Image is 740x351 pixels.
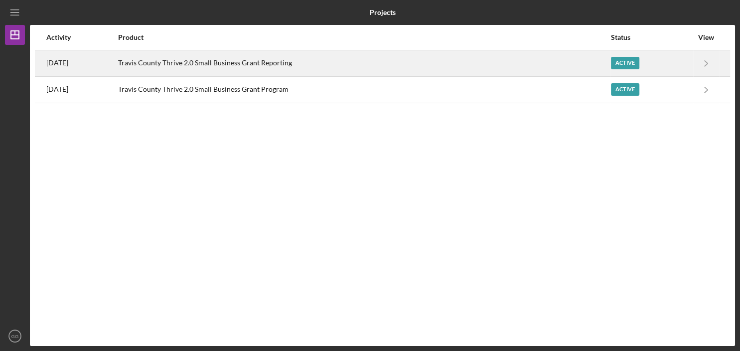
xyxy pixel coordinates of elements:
[611,33,693,41] div: Status
[5,326,25,346] button: GG
[118,77,610,102] div: Travis County Thrive 2.0 Small Business Grant Program
[11,334,19,339] text: GG
[370,8,396,16] b: Projects
[611,83,639,96] div: Active
[611,57,639,69] div: Active
[46,33,117,41] div: Activity
[694,33,719,41] div: View
[118,51,610,76] div: Travis County Thrive 2.0 Small Business Grant Reporting
[118,33,610,41] div: Product
[46,85,68,93] time: 2024-04-23 16:54
[46,59,68,67] time: 2025-09-05 15:28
